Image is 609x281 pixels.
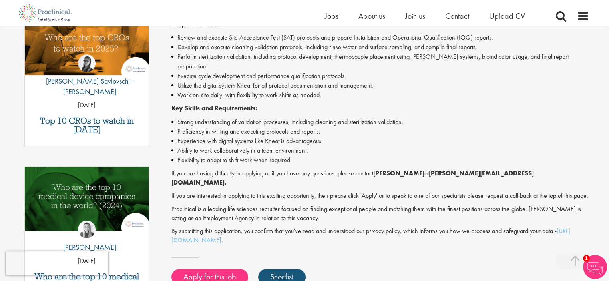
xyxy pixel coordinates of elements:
p: By submitting this application, you confirm that you've read and understood our privacy policy, w... [171,227,589,245]
a: Join us [405,11,425,21]
p: [PERSON_NAME] Savlovschi - [PERSON_NAME] [25,76,149,96]
strong: Responsibilities: [171,20,219,28]
li: Experience with digital systems like Kneat is advantageous. [171,136,589,146]
strong: [PERSON_NAME][EMAIL_ADDRESS][DOMAIN_NAME]. [171,169,534,187]
li: Proficiency in writing and executing protocols and reports. [171,127,589,136]
a: Link to a post [25,167,149,237]
a: Hannah Burke [PERSON_NAME] [57,221,116,257]
li: Work on-site daily, with flexibility to work shifts as needed. [171,90,589,100]
img: Top 10 Medical Device Companies 2024 [25,167,149,231]
li: Review and execute Site Acceptance Test (SAT) protocols and prepare Installation and Operational ... [171,33,589,42]
a: [URL][DOMAIN_NAME] [171,227,570,244]
a: Jobs [325,11,338,21]
p: [DATE] [25,101,149,110]
strong: Key Skills and Requirements: [171,104,257,112]
p: If you are having difficulty in applying or if you have any questions, please contact at [171,169,589,187]
li: Ability to work collaboratively in a team environment. [171,146,589,155]
p: Proclinical is a leading life sciences recruiter focused on finding exceptional people and matchi... [171,205,589,223]
img: Theodora Savlovschi - Wicks [78,54,96,72]
li: Perform sterilization validation, including protocol development, thermocouple placement using [P... [171,52,589,71]
a: Top 10 CROs to watch in [DATE] [29,116,145,134]
a: Contact [445,11,469,21]
a: Upload CV [489,11,525,21]
li: Develop and execute cleaning validation protocols, including rinse water and surface sampling, an... [171,42,589,52]
p: [PERSON_NAME] [57,242,116,253]
a: Theodora Savlovschi - Wicks [PERSON_NAME] Savlovschi - [PERSON_NAME] [25,54,149,100]
img: Top 10 CROs 2025 | Proclinical [25,11,149,75]
li: Flexibility to adapt to shift work when required. [171,155,589,165]
a: About us [358,11,385,21]
li: Execute cycle development and performance qualification protocols. [171,71,589,81]
img: Chatbot [583,255,607,279]
strong: [PERSON_NAME] [373,169,424,177]
iframe: reCAPTCHA [6,251,108,275]
li: Strong understanding of validation processes, including cleaning and sterilization validation. [171,117,589,127]
span: 1 [583,255,590,262]
img: Hannah Burke [78,221,96,238]
li: Utilize the digital system Kneat for all protocol documentation and management. [171,81,589,90]
p: If you are interested in applying to this exciting opportunity, then please click 'Apply' or to s... [171,191,589,201]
